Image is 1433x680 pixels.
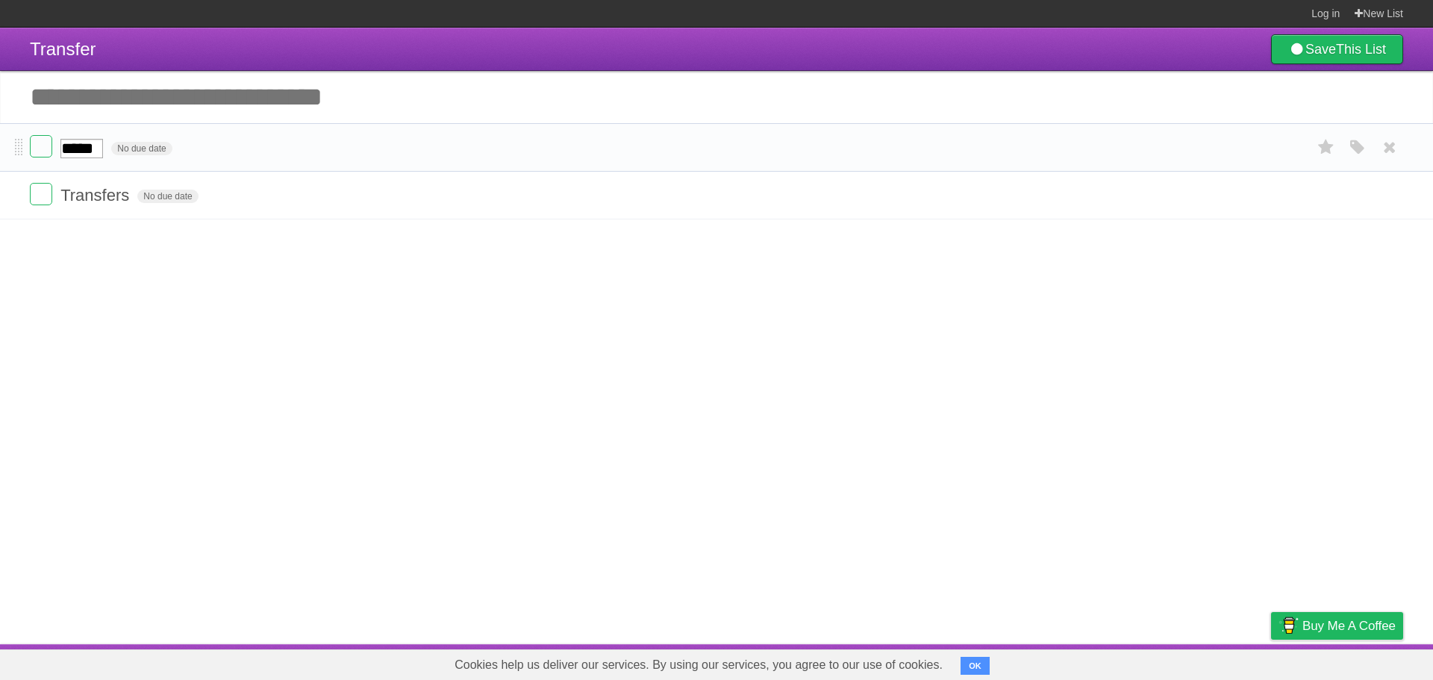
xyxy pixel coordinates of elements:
[1252,648,1290,676] a: Privacy
[30,183,52,205] label: Done
[1201,648,1234,676] a: Terms
[961,657,990,675] button: OK
[60,186,133,205] span: Transfers
[1279,613,1299,638] img: Buy me a coffee
[1271,34,1403,64] a: SaveThis List
[1073,648,1104,676] a: About
[1312,135,1340,160] label: Star task
[440,650,958,680] span: Cookies help us deliver our services. By using our services, you agree to our use of cookies.
[1302,613,1396,639] span: Buy me a coffee
[30,39,96,59] span: Transfer
[30,135,52,157] label: Done
[1309,648,1403,676] a: Suggest a feature
[1271,612,1403,640] a: Buy me a coffee
[137,190,198,203] span: No due date
[1336,42,1386,57] b: This List
[111,142,172,155] span: No due date
[1122,648,1182,676] a: Developers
